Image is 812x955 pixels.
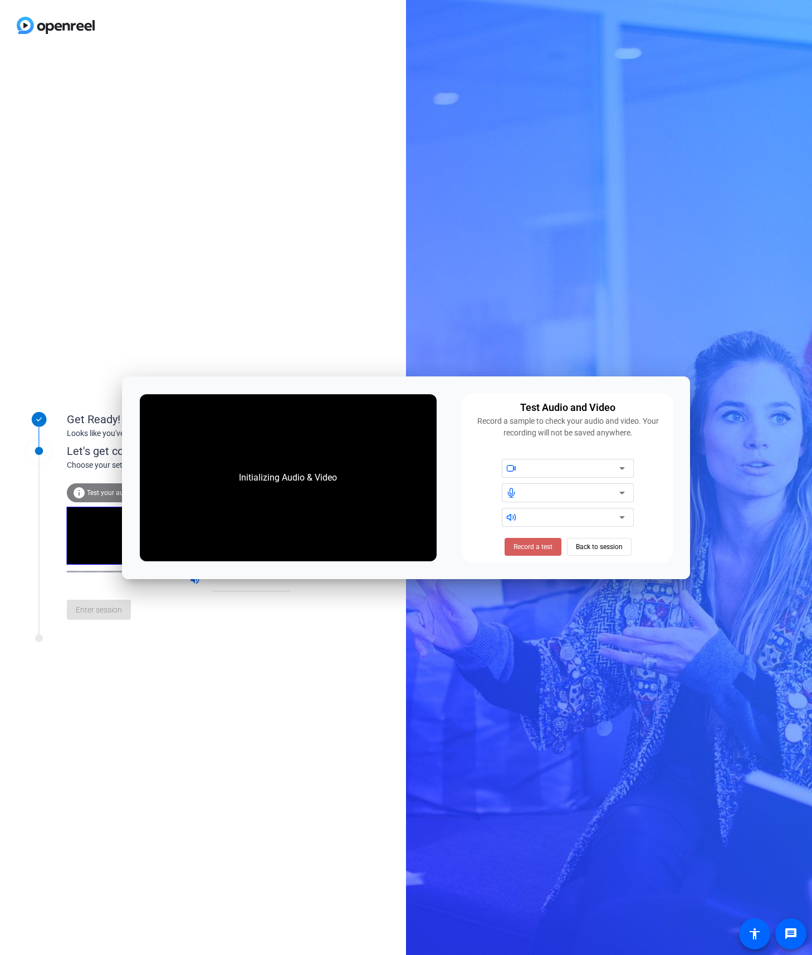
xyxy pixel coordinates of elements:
div: Record a sample to check your audio and video. Your recording will not be saved anywhere. [469,415,667,439]
div: Looks like you've been invited to join [67,428,290,439]
div: Choose your settings [67,459,312,471]
button: Back to session [567,538,632,556]
span: Test your audio and video [87,489,164,497]
mat-icon: message [784,927,798,941]
span: Record a test [513,542,552,552]
mat-icon: accessibility [748,927,761,941]
div: Let's get connected. [67,443,312,459]
div: Initializing Audio & Video [228,460,348,496]
mat-icon: info [72,486,86,499]
div: Get Ready! [67,411,290,428]
button: Record a test [505,538,561,556]
mat-icon: volume_up [189,574,203,587]
div: Test Audio and Video [520,400,615,415]
span: Back to session [576,536,623,557]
